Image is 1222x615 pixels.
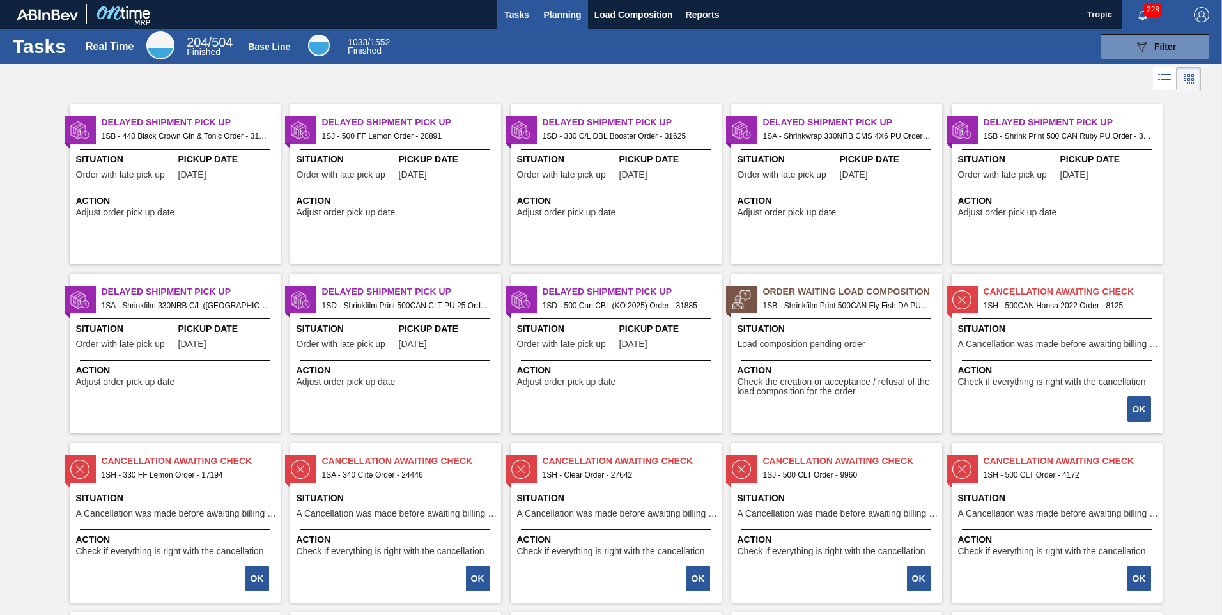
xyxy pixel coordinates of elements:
[17,9,78,20] img: TNhmsLtSVTkK8tSr43FrP2fwEKptu5GPRR3wAAAABJRU5ErkJggg==
[322,129,491,143] span: 1SJ - 500 FF Lemon Order - 28891
[958,170,1047,180] span: Order with late pick up
[70,121,89,140] img: status
[1129,564,1152,593] div: Complete task: 2251394
[245,566,269,591] button: OK
[732,121,751,140] img: status
[517,194,718,208] span: Action
[399,322,498,336] span: Pickup Date
[763,116,942,129] span: Delayed Shipment Pick Up
[102,285,281,299] span: Delayed Shipment Pick Up
[619,322,718,336] span: Pickup Date
[102,468,270,482] span: 1SH - 330 FF Lemon Order - 17194
[1122,6,1163,24] button: Notifications
[1177,67,1201,91] div: Card Vision
[297,170,385,180] span: Order with late pick up
[763,129,932,143] span: 1SA - Shrinkwrap 330NRB CMS 4X6 PU Order - 30124
[102,116,281,129] span: Delayed Shipment Pick Up
[297,208,396,217] span: Adjust order pick up date
[738,533,939,547] span: Action
[76,509,277,518] span: A Cancellation was made before awaiting billing stage
[958,547,1146,556] span: Check if everything is right with the cancellation
[70,290,89,309] img: status
[297,509,498,518] span: A Cancellation was made before awaiting billing stage
[297,492,498,505] span: Situation
[732,290,751,309] img: status
[291,121,310,140] img: status
[738,153,837,166] span: Situation
[511,121,530,140] img: status
[187,35,208,49] span: 204
[511,290,530,309] img: status
[102,299,270,313] span: 1SA - Shrinkfilm 330NRB C/L (Hogwarts) Order - 30331
[297,377,396,387] span: Adjust order pick up date
[399,170,427,180] span: 06/06/2025
[517,208,616,217] span: Adjust order pick up date
[322,299,491,313] span: 1SD - Shrinkfilm Print 500CAN CLT PU 25 Order - 30978
[1101,34,1209,59] button: Filter
[543,299,711,313] span: 1SD - 500 Can CBL (KO 2025) Order - 31885
[467,564,491,593] div: Complete task: 2251391
[952,121,971,140] img: status
[297,364,498,377] span: Action
[952,290,971,309] img: status
[178,153,277,166] span: Pickup Date
[1153,67,1177,91] div: List Vision
[619,153,718,166] span: Pickup Date
[1127,566,1151,591] button: OK
[1127,396,1151,422] button: OK
[543,116,722,129] span: Delayed Shipment Pick Up
[958,533,1159,547] span: Action
[146,31,174,59] div: Real Time
[619,170,647,180] span: 09/12/2025
[958,364,1159,377] span: Action
[187,35,233,49] span: / 504
[76,547,264,556] span: Check if everything is right with the cancellation
[619,339,647,349] span: 09/20/2025
[102,129,270,143] span: 1SB - 440 Black Crown Gin & Tonic Order - 31076
[958,492,1159,505] span: Situation
[984,299,1152,313] span: 1SH - 500CAN Hansa 2022 Order - 8125
[517,377,616,387] span: Adjust order pick up date
[297,322,396,336] span: Situation
[70,460,89,479] img: status
[76,208,175,217] span: Adjust order pick up date
[1144,3,1162,17] span: 228
[517,492,718,505] span: Situation
[297,153,396,166] span: Situation
[738,194,939,208] span: Action
[958,208,1057,217] span: Adjust order pick up date
[543,285,722,299] span: Delayed Shipment Pick Up
[958,377,1146,387] span: Check if everything is right with the cancellation
[76,377,175,387] span: Adjust order pick up date
[348,37,390,47] span: / 1552
[76,153,175,166] span: Situation
[86,41,134,52] div: Real Time
[738,377,939,397] span: Check the creation or acceptance / refusal of the load composition for the order
[958,194,1159,208] span: Action
[76,170,165,180] span: Order with late pick up
[738,509,939,518] span: A Cancellation was made before awaiting billing stage
[308,35,330,56] div: Base Line
[952,460,971,479] img: status
[1129,395,1152,423] div: Complete task: 2251376
[322,468,491,482] span: 1SA - 340 Clite Order - 24446
[297,533,498,547] span: Action
[738,339,865,349] span: Load composition pending order
[763,468,932,482] span: 1SJ - 500 CLT Order - 9960
[291,290,310,309] img: status
[688,564,711,593] div: Complete task: 2251392
[291,460,310,479] img: status
[908,564,932,593] div: Complete task: 2251393
[297,547,484,556] span: Check if everything is right with the cancellation
[984,285,1163,299] span: Cancellation Awaiting Check
[247,564,270,593] div: Complete task: 2251390
[76,194,277,208] span: Action
[517,533,718,547] span: Action
[763,455,942,468] span: Cancellation Awaiting Check
[76,322,175,336] span: Situation
[178,339,206,349] span: 08/03/2025
[178,170,206,180] span: 08/28/2025
[984,116,1163,129] span: Delayed Shipment Pick Up
[348,45,382,56] span: Finished
[248,42,290,52] div: Base Line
